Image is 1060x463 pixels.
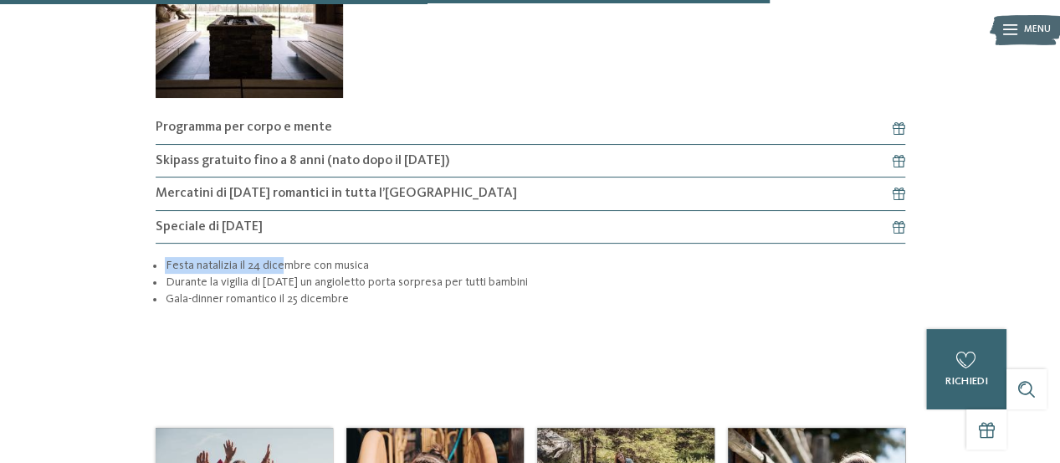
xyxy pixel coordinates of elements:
[156,152,450,170] span: Skipass gratuito fino a 8 anni (nato dopo il [DATE])
[156,118,332,136] span: Programma per corpo e mente
[156,218,263,236] span: Speciale di [DATE]
[156,184,517,203] span: Mercatini di [DATE] romantici in tutta l’[GEOGRAPHIC_DATA]
[926,329,1006,409] a: richiedi
[165,257,904,274] li: Festa natalizia il 24 dicembre con musica
[165,274,904,291] li: Durante la vigilia di [DATE] un angioletto porta sorpresa per tutti bambini
[165,291,904,307] li: Gala-dinner romantico il 25 dicembre
[945,376,988,387] span: richiedi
